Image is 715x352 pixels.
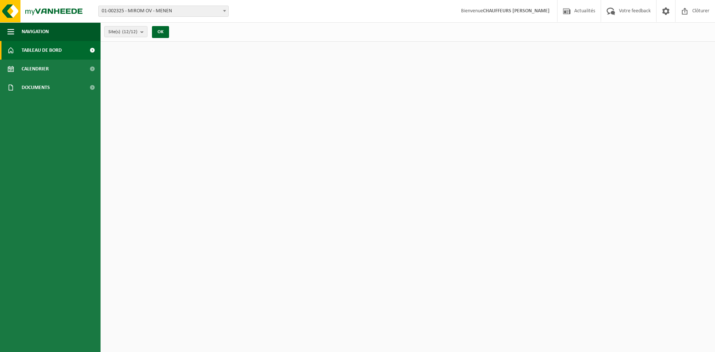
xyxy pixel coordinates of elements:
[99,6,228,16] span: 01-002325 - MIROM OV - MENEN
[98,6,229,17] span: 01-002325 - MIROM OV - MENEN
[104,26,147,37] button: Site(s)(12/12)
[122,29,137,34] count: (12/12)
[108,26,137,38] span: Site(s)
[483,8,550,14] strong: CHAUFFEURS [PERSON_NAME]
[22,41,62,60] span: Tableau de bord
[22,78,50,97] span: Documents
[22,60,49,78] span: Calendrier
[22,22,49,41] span: Navigation
[152,26,169,38] button: OK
